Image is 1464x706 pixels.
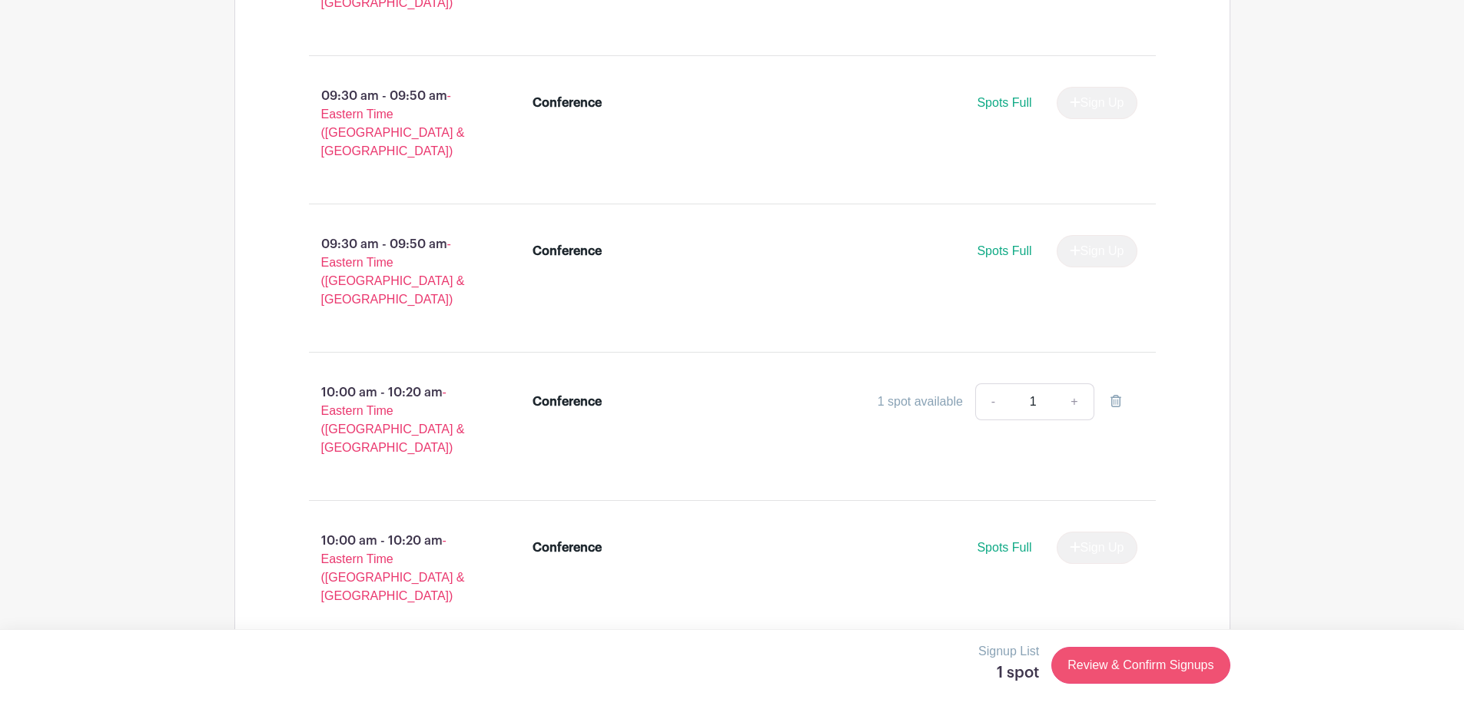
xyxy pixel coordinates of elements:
p: 10:00 am - 10:20 am [284,377,509,463]
div: Conference [533,393,602,411]
p: Signup List [978,642,1039,661]
h5: 1 spot [978,664,1039,682]
div: 1 spot available [878,393,963,411]
span: Spots Full [977,541,1031,554]
a: Review & Confirm Signups [1051,647,1230,684]
div: Conference [533,242,602,260]
span: Spots Full [977,244,1031,257]
span: - Eastern Time ([GEOGRAPHIC_DATA] & [GEOGRAPHIC_DATA]) [321,534,465,602]
p: 10:00 am - 10:20 am [284,525,509,612]
div: Conference [533,539,602,557]
span: - Eastern Time ([GEOGRAPHIC_DATA] & [GEOGRAPHIC_DATA]) [321,89,465,157]
a: + [1055,383,1094,420]
span: - Eastern Time ([GEOGRAPHIC_DATA] & [GEOGRAPHIC_DATA]) [321,237,465,306]
a: - [975,383,1011,420]
span: Spots Full [977,96,1031,109]
p: 09:30 am - 09:50 am [284,81,509,167]
div: Conference [533,94,602,112]
p: 09:30 am - 09:50 am [284,229,509,315]
span: - Eastern Time ([GEOGRAPHIC_DATA] & [GEOGRAPHIC_DATA]) [321,386,465,454]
